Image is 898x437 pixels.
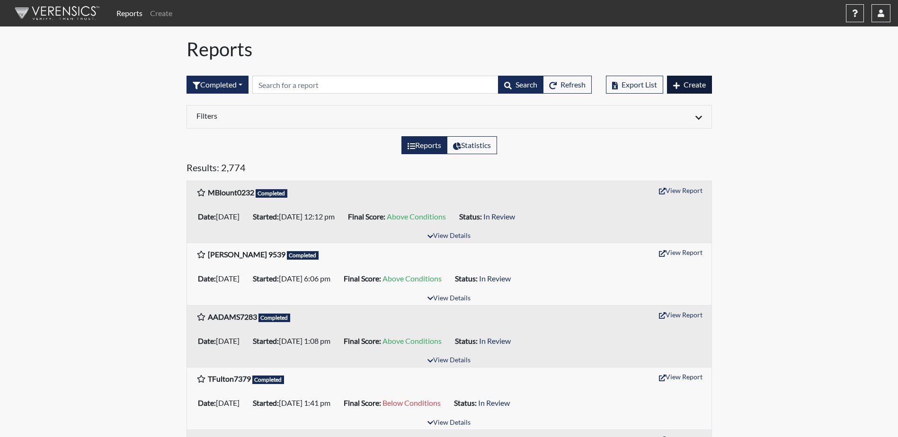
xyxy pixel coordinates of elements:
b: Started: [253,336,279,345]
button: View Report [655,307,707,322]
b: Final Score: [344,398,381,407]
li: [DATE] [194,271,249,286]
span: Export List [622,80,657,89]
b: Started: [253,212,279,221]
button: View Details [423,230,475,243]
span: Search [516,80,537,89]
button: Search [498,76,543,94]
li: [DATE] 6:06 pm [249,271,340,286]
button: View Report [655,369,707,384]
li: [DATE] 12:12 pm [249,209,344,224]
li: [DATE] [194,395,249,411]
b: Started: [253,398,279,407]
span: Refresh [560,80,586,89]
span: Completed [252,376,285,384]
span: Completed [256,189,288,198]
span: Completed [258,314,291,322]
b: Final Score: [348,212,385,221]
li: [DATE] [194,333,249,349]
b: [PERSON_NAME] 9539 [208,250,285,259]
span: In Review [478,398,510,407]
span: Create [684,80,706,89]
span: In Review [479,274,511,283]
li: [DATE] 1:41 pm [249,395,340,411]
h6: Filters [196,111,442,120]
button: Create [667,76,712,94]
h1: Reports [187,38,712,61]
span: In Review [479,336,511,345]
b: Status: [455,336,478,345]
b: Status: [459,212,482,221]
b: Started: [253,274,279,283]
b: Date: [198,274,216,283]
span: Above Conditions [387,212,446,221]
button: View Details [423,354,475,367]
b: Status: [455,274,478,283]
li: [DATE] [194,209,249,224]
b: TFulton7379 [208,374,251,383]
b: MBlount0232 [208,188,254,197]
a: Reports [113,4,146,23]
span: Below Conditions [382,398,441,407]
b: Final Score: [344,274,381,283]
button: Completed [187,76,249,94]
span: In Review [483,212,515,221]
b: AADAMS7283 [208,312,257,321]
button: View Report [655,183,707,198]
span: Above Conditions [382,274,442,283]
button: Refresh [543,76,592,94]
span: Completed [287,251,319,260]
button: Export List [606,76,663,94]
button: View Details [423,292,475,305]
button: View Report [655,245,707,260]
b: Final Score: [344,336,381,345]
label: View statistics about completed interviews [447,136,497,154]
div: Filter by interview status [187,76,249,94]
span: Above Conditions [382,336,442,345]
input: Search by Registration ID, Interview Number, or Investigation Name. [252,76,498,94]
b: Date: [198,336,216,345]
a: Create [146,4,176,23]
label: View the list of reports [401,136,447,154]
b: Status: [454,398,477,407]
li: [DATE] 1:08 pm [249,333,340,349]
h5: Results: 2,774 [187,162,712,177]
b: Date: [198,212,216,221]
b: Date: [198,398,216,407]
button: View Details [423,417,475,429]
div: Click to expand/collapse filters [189,111,709,122]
